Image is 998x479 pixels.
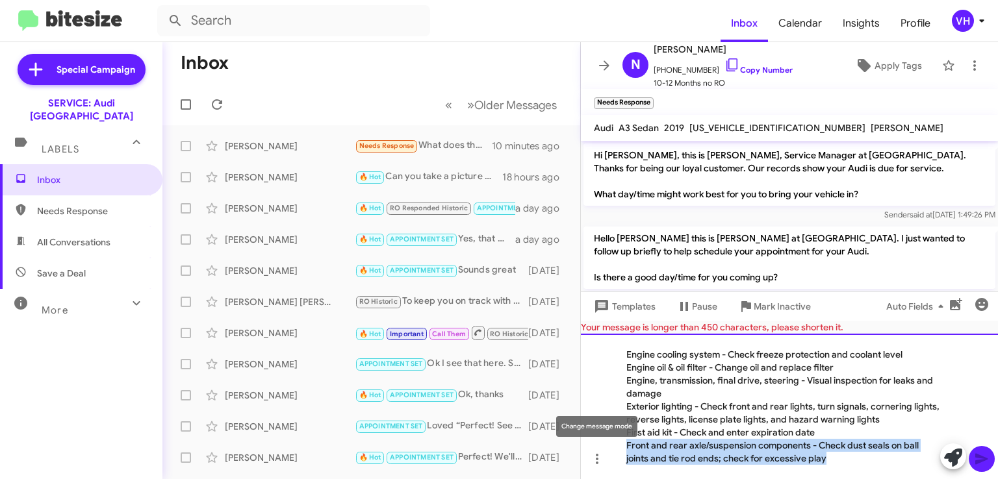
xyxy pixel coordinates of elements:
[626,361,940,374] div: Engine oil & oil filter - Change oil and replace filter
[664,122,684,134] span: 2019
[355,387,528,402] div: Ok, thanks
[37,204,147,217] span: Needs Response
[581,295,666,318] button: Templates
[37,267,86,280] span: Save a Deal
[359,173,381,181] span: 🔥 Hot
[390,204,468,212] span: RO Responded Historic
[359,235,381,243] span: 🔥 Hot
[359,204,381,212] span: 🔥 Hot
[502,171,570,184] div: 18 hours ago
[890,5,941,42] a: Profile
[225,171,355,184] div: [PERSON_NAME]
[871,122,943,134] span: [PERSON_NAME]
[225,140,355,153] div: [PERSON_NAME]
[359,330,381,338] span: 🔥 Hot
[359,360,423,368] span: APPOINTMENT SET
[654,42,793,57] span: [PERSON_NAME]
[583,227,995,289] p: Hello [PERSON_NAME] this is [PERSON_NAME] at [GEOGRAPHIC_DATA]. I just wanted to follow up briefl...
[528,326,570,339] div: [DATE]
[884,210,995,219] span: Sender [DATE] 1:49:26 PM
[477,204,541,212] span: APPOINTMENT SET
[952,10,974,32] div: VH
[181,53,229,73] h1: Inbox
[225,451,355,464] div: [PERSON_NAME]
[768,5,832,42] a: Calendar
[528,389,570,402] div: [DATE]
[832,5,890,42] a: Insights
[225,326,355,339] div: [PERSON_NAME]
[390,453,454,461] span: APPOINTMENT SET
[528,420,570,433] div: [DATE]
[721,5,768,42] a: Inbox
[355,232,515,247] div: Yes, that works! See you [DATE] 8:30AM.
[359,391,381,399] span: 🔥 Hot
[445,97,452,113] span: «
[754,295,811,318] span: Mark Inactive
[594,97,654,109] small: Needs Response
[225,420,355,433] div: [PERSON_NAME]
[359,266,381,275] span: 🔥 Hot
[528,264,570,277] div: [DATE]
[225,202,355,215] div: [PERSON_NAME]
[528,295,570,308] div: [DATE]
[432,330,466,338] span: Call Them
[355,138,492,153] div: What does the Audi care entail exactly? Would I need to pay for the Audi care on top of the major...
[355,419,528,434] div: Loved “Perfect! See you [DATE].”
[57,63,135,76] span: Special Campaign
[654,77,793,90] span: 10-12 Months no RO
[437,92,460,118] button: Previous
[355,201,515,215] div: Inbound Call
[689,122,865,134] span: [US_VEHICLE_IDENTIFICATION_NUMBER]
[390,330,424,338] span: Important
[474,98,557,112] span: Older Messages
[225,295,355,308] div: [PERSON_NAME] [PERSON_NAME]
[355,169,502,184] div: Can you take a picture of the [MEDICAL_DATA] check results so we know how to proceed?
[438,92,565,118] nav: Page navigation example
[467,97,474,113] span: »
[556,416,637,437] div: Change message mode
[626,439,940,465] div: Front and rear axle/suspension components - Check dust seals on ball joints and tie rod ends; che...
[359,422,423,430] span: APPOINTMENT SET
[886,295,949,318] span: Auto Fields
[910,210,932,219] span: said at
[528,451,570,464] div: [DATE]
[591,295,656,318] span: Templates
[42,304,68,316] span: More
[626,426,940,439] div: First aid kit - Check and enter expiration date
[359,141,415,150] span: Needs Response
[581,321,998,334] div: Your message is longer than 450 characters, please shorten it.
[225,358,355,371] div: [PERSON_NAME]
[631,55,641,75] span: N
[390,235,454,243] span: APPOINTMENT SET
[459,92,565,118] button: Next
[225,389,355,402] div: [PERSON_NAME]
[581,334,998,479] div: Engine cooling system - Check freeze protection and coolant level
[37,236,110,249] span: All Conversations
[528,358,570,371] div: [DATE]
[355,356,528,371] div: Ok I see that here. Sorry, this was an automated message. See you [DATE]!
[583,143,995,206] p: Hi [PERSON_NAME], this is [PERSON_NAME], Service Manager at [GEOGRAPHIC_DATA]. Thanks for being o...
[355,325,528,341] div: Just a friendly reminder that your annual service is due soon. Your last service was on [DATE]. I...
[515,233,570,246] div: a day ago
[626,374,940,400] div: Engine, transmission, final drive, steering - Visual inspection for leaks and damage
[875,54,922,77] span: Apply Tags
[666,295,728,318] button: Pause
[692,295,717,318] span: Pause
[654,57,793,77] span: [PHONE_NUMBER]
[840,54,936,77] button: Apply Tags
[390,391,454,399] span: APPOINTMENT SET
[157,5,430,36] input: Search
[390,266,454,275] span: APPOINTMENT SET
[941,10,984,32] button: VH
[490,330,528,338] span: RO Historic
[37,173,147,186] span: Inbox
[18,54,146,85] a: Special Campaign
[359,297,398,306] span: RO Historic
[515,202,570,215] div: a day ago
[42,143,79,155] span: Labels
[594,122,613,134] span: Audi
[225,233,355,246] div: [PERSON_NAME]
[225,264,355,277] div: [PERSON_NAME]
